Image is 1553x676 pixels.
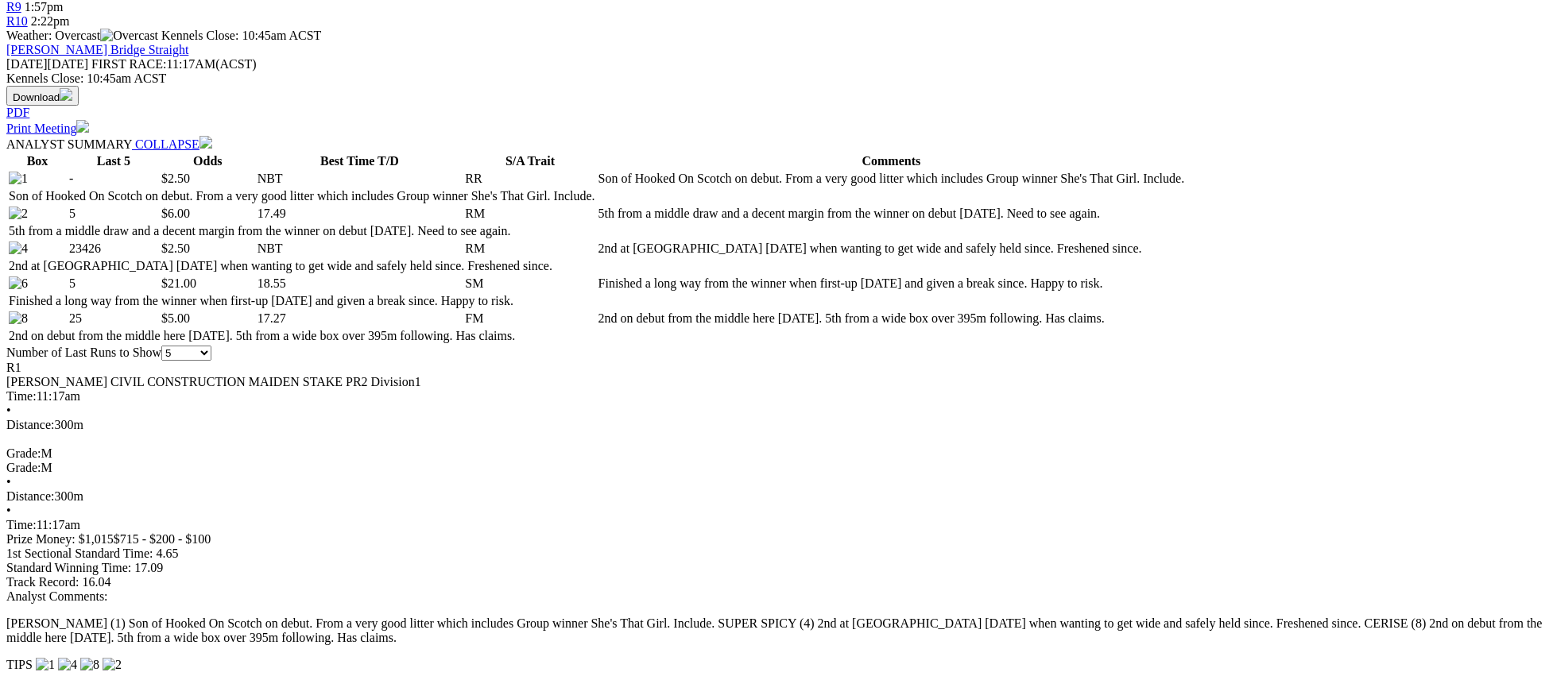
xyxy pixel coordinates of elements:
div: 11:17am [6,389,1547,404]
div: Number of Last Runs to Show [6,346,1547,361]
th: Best Time T/D [257,153,463,169]
span: Kennels Close: 10:45am ACST [161,29,321,42]
td: Finished a long way from the winner when first-up [DATE] and given a break since. Happy to risk. [8,293,596,309]
img: 4 [9,241,28,256]
td: 2nd on debut from the middle here [DATE]. 5th from a wide box over 395m following. Has claims. [8,328,596,344]
span: Track Record: [6,575,79,589]
td: 5 [68,206,159,222]
span: Time: [6,389,37,403]
button: Download [6,86,79,106]
td: - [68,171,159,187]
div: Prize Money: $1,015 [6,532,1547,547]
span: 16.04 [82,575,110,589]
div: Download [6,106,1547,120]
img: 1 [9,172,28,186]
span: Grade: [6,446,41,460]
span: Distance: [6,418,54,431]
td: 2nd on debut from the middle here [DATE]. 5th from a wide box over 395m following. Has claims. [598,311,1186,326]
td: RR [464,171,595,187]
div: M [6,446,1547,461]
span: • [6,404,11,417]
a: Print Meeting [6,122,89,135]
span: $715 - $200 - $100 [114,532,211,546]
td: 25 [68,311,159,326]
span: Weather: Overcast [6,29,161,42]
a: PDF [6,106,29,119]
a: R10 [6,14,28,28]
span: $6.00 [161,207,190,220]
div: [PERSON_NAME] CIVIL CONSTRUCTION MAIDEN STAKE PR2 Division1 [6,375,1547,389]
td: RM [464,206,595,222]
a: COLLAPSE [132,137,212,151]
div: Kennels Close: 10:45am ACST [6,71,1547,86]
td: FM [464,311,595,326]
span: Distance: [6,489,54,503]
img: 8 [80,658,99,672]
img: 2 [9,207,28,221]
th: Odds [161,153,255,169]
div: ANALYST SUMMARY [6,136,1547,152]
span: 11:17AM(ACST) [91,57,257,71]
span: $5.00 [161,311,190,325]
td: 2nd at [GEOGRAPHIC_DATA] [DATE] when wanting to get wide and safely held since. Freshened since. [598,241,1186,257]
div: 11:17am [6,518,1547,532]
span: COLLAPSE [135,137,199,151]
img: printer.svg [76,120,89,133]
img: 4 [58,658,77,672]
span: 1st Sectional Standard Time: [6,547,153,560]
span: 17.09 [134,561,163,574]
td: 17.27 [257,311,463,326]
td: 23426 [68,241,159,257]
img: 2 [103,658,122,672]
span: 4.65 [156,547,178,560]
td: NBT [257,241,463,257]
td: RM [464,241,595,257]
span: Analyst Comments: [6,589,108,603]
img: download.svg [60,88,72,101]
th: Last 5 [68,153,159,169]
span: • [6,475,11,489]
span: [DATE] [6,57,88,71]
td: 17.49 [257,206,463,222]
img: Overcast [100,29,158,43]
td: 5 [68,276,159,292]
td: 18.55 [257,276,463,292]
th: Box [8,153,67,169]
img: 8 [9,311,28,326]
td: SM [464,276,595,292]
td: Son of Hooked On Scotch on debut. From a very good litter which includes Group winner She's That ... [8,188,596,204]
p: [PERSON_NAME] (1) Son of Hooked On Scotch on debut. From a very good litter which includes Group ... [6,616,1547,645]
a: [PERSON_NAME] Bridge Straight [6,43,188,56]
span: [DATE] [6,57,48,71]
span: • [6,504,11,517]
img: 6 [9,276,28,291]
span: $21.00 [161,276,196,290]
span: Time: [6,518,37,531]
div: 300m [6,418,1547,432]
th: Comments [598,153,1186,169]
span: R1 [6,361,21,374]
td: 5th from a middle draw and a decent margin from the winner on debut [DATE]. Need to see again. [598,206,1186,222]
span: $2.50 [161,241,190,255]
td: Son of Hooked On Scotch on debut. From a very good litter which includes Group winner She's That ... [598,171,1186,187]
td: Finished a long way from the winner when first-up [DATE] and given a break since. Happy to risk. [598,276,1186,292]
span: TIPS [6,658,33,671]
img: chevron-down-white.svg [199,136,212,149]
span: Grade: [6,461,41,474]
td: NBT [257,171,463,187]
span: $2.50 [161,172,190,185]
div: M [6,461,1547,475]
td: 5th from a middle draw and a decent margin from the winner on debut [DATE]. Need to see again. [8,223,596,239]
th: S/A Trait [464,153,595,169]
span: 2:22pm [31,14,70,28]
td: 2nd at [GEOGRAPHIC_DATA] [DATE] when wanting to get wide and safely held since. Freshened since. [8,258,596,274]
img: 1 [36,658,55,672]
span: Standard Winning Time: [6,561,131,574]
div: 300m [6,489,1547,504]
span: FIRST RACE: [91,57,166,71]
